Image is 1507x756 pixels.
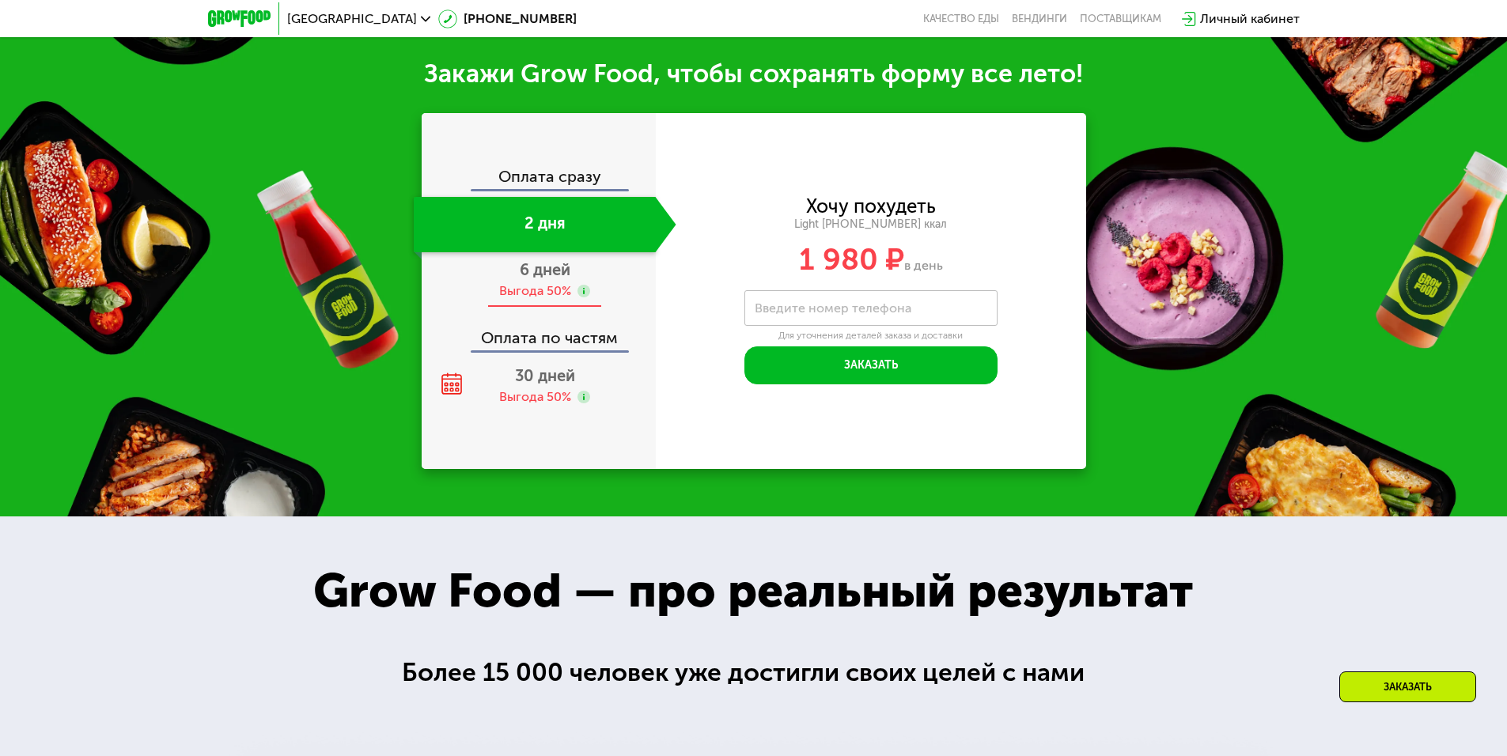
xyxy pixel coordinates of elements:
span: в день [904,258,943,273]
span: [GEOGRAPHIC_DATA] [287,13,417,25]
div: Заказать [1339,671,1476,702]
div: Выгода 50% [499,388,571,406]
div: Выгода 50% [499,282,571,300]
a: [PHONE_NUMBER] [438,9,577,28]
div: Light [PHONE_NUMBER] ккал [656,217,1086,232]
div: Личный кабинет [1200,9,1300,28]
span: 1 980 ₽ [799,241,904,278]
div: Оплата по частям [423,314,656,350]
a: Вендинги [1012,13,1067,25]
div: Более 15 000 человек уже достигли своих целей с нами [402,653,1105,692]
a: Качество еды [923,13,999,25]
div: поставщикам [1080,13,1161,25]
div: Grow Food — про реальный результат [278,555,1228,626]
div: Для уточнения деталей заказа и доставки [744,330,998,342]
div: Оплата сразу [423,168,656,189]
label: Введите номер телефона [755,304,911,312]
span: 30 дней [515,366,575,385]
button: Заказать [744,346,998,384]
span: 6 дней [520,260,570,279]
div: Хочу похудеть [806,198,936,215]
